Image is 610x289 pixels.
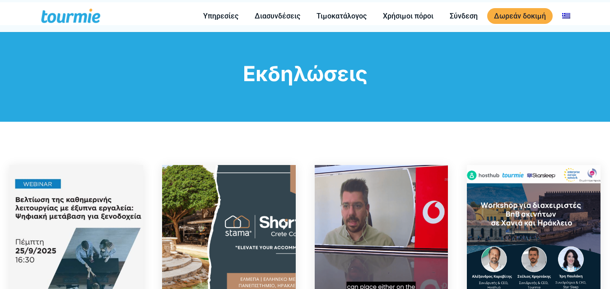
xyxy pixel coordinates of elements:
a: Δωρεάν δοκιμή [487,8,553,24]
a: Υπηρεσίες [196,10,245,22]
a: Διασυνδέσεις [248,10,307,22]
h1: Εκδηλώσεις [41,61,569,86]
a: Τιμοκατάλογος [310,10,373,22]
a: Σύνδεση [443,10,484,22]
a: Χρήσιμοι πόροι [376,10,440,22]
